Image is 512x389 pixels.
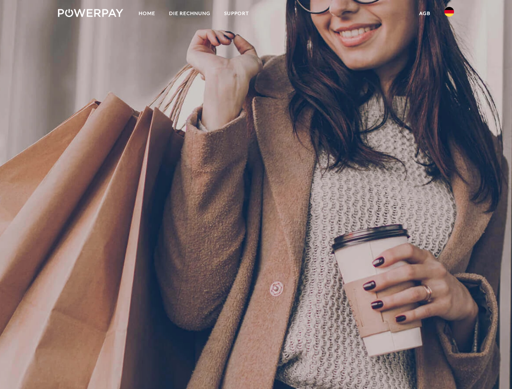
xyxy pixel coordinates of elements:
[162,6,217,21] a: DIE RECHNUNG
[217,6,256,21] a: SUPPORT
[444,7,454,17] img: de
[412,6,437,21] a: agb
[132,6,162,21] a: Home
[58,9,123,17] img: logo-powerpay-white.svg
